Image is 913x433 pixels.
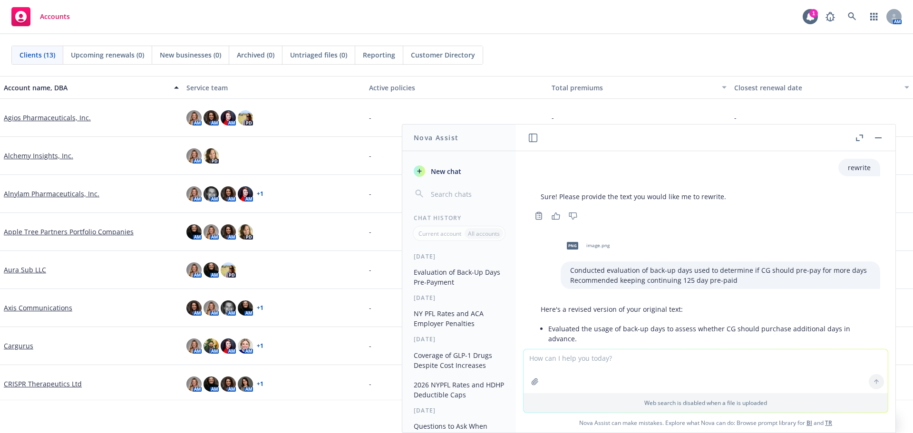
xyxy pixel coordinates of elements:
[204,300,219,316] img: photo
[204,186,219,202] img: photo
[221,338,236,354] img: photo
[520,413,892,433] span: Nova Assist can make mistakes. Explore what Nova can do: Browse prompt library for and
[570,265,871,285] p: Conducted evaluation of back-up days used to determine if CG should pre-pay for more days Recomme...
[204,148,219,164] img: photo
[257,343,263,349] a: + 1
[186,376,202,392] img: photo
[418,230,461,238] p: Current account
[237,50,274,60] span: Archived (0)
[561,234,612,258] div: pngimage.png
[221,186,236,202] img: photo
[548,76,730,99] button: Total premiums
[806,419,812,427] a: BI
[369,379,371,389] span: -
[734,113,737,123] span: -
[290,50,347,60] span: Untriaged files (0)
[204,262,219,278] img: photo
[369,189,371,199] span: -
[402,294,516,302] div: [DATE]
[4,227,134,237] a: Apple Tree Partners Portfolio Companies
[160,50,221,60] span: New businesses (0)
[221,262,236,278] img: photo
[534,212,543,220] svg: Copy to clipboard
[4,379,82,389] a: CRISPR Therapeutics Ltd
[4,189,99,199] a: Alnylam Pharmaceuticals, Inc.
[204,110,219,125] img: photo
[4,303,72,313] a: Axis Communications
[238,376,253,392] img: photo
[221,300,236,316] img: photo
[238,186,253,202] img: photo
[186,186,202,202] img: photo
[848,163,871,173] p: rewrite
[410,377,508,403] button: 2026 NYPFL Rates and HDHP Deductible Caps
[410,163,508,180] button: New chat
[369,227,371,237] span: -
[183,76,365,99] button: Service team
[4,151,73,161] a: Alchemy Insights, Inc.
[257,191,263,197] a: + 1
[4,113,91,123] a: Agios Pharmaceuticals, Inc.
[257,305,263,311] a: + 1
[221,110,236,125] img: photo
[369,151,371,161] span: -
[186,300,202,316] img: photo
[4,341,33,351] a: Cargurus
[552,83,716,93] div: Total premiums
[186,148,202,164] img: photo
[402,252,516,260] div: [DATE]
[221,224,236,240] img: photo
[410,347,508,373] button: Coverage of GLP-1 Drugs Despite Cost Increases
[552,113,554,123] span: -
[541,304,871,314] p: Here's a revised version of your original text:
[864,7,884,26] a: Switch app
[821,7,840,26] a: Report a Bug
[4,265,46,275] a: Aura Sub LLC
[565,209,581,222] button: Thumbs down
[369,113,371,123] span: -
[221,376,236,392] img: photo
[843,7,862,26] a: Search
[71,50,144,60] span: Upcoming renewals (0)
[369,303,371,313] span: -
[369,83,544,93] div: Active policies
[186,83,361,93] div: Service team
[238,224,253,240] img: photo
[238,110,253,125] img: photo
[529,399,882,407] p: Web search is disabled when a file is uploaded
[541,192,726,202] p: Sure! Please provide the text you would like me to rewrite.
[411,50,475,60] span: Customer Directory
[468,230,500,238] p: All accounts
[186,338,202,354] img: photo
[257,381,263,387] a: + 1
[402,406,516,414] div: [DATE]
[809,9,818,18] div: 1
[19,50,55,60] span: Clients (13)
[8,3,74,30] a: Accounts
[238,338,253,354] img: photo
[4,83,168,93] div: Account name, DBA
[204,376,219,392] img: photo
[402,214,516,222] div: Chat History
[363,50,395,60] span: Reporting
[204,338,219,354] img: photo
[734,83,899,93] div: Closest renewal date
[410,306,508,331] button: NY PFL Rates and ACA Employer Penalties
[365,76,548,99] button: Active policies
[369,341,371,351] span: -
[730,76,913,99] button: Closest renewal date
[414,133,458,143] h1: Nova Assist
[186,224,202,240] img: photo
[567,242,578,249] span: png
[40,13,70,20] span: Accounts
[369,265,371,275] span: -
[410,264,508,290] button: Evaluation of Back-Up Days Pre-Payment
[204,224,219,240] img: photo
[429,187,505,201] input: Search chats
[586,242,610,249] span: image.png
[238,300,253,316] img: photo
[186,110,202,125] img: photo
[402,335,516,343] div: [DATE]
[548,322,871,346] li: Evaluated the usage of back-up days to assess whether CG should purchase additional days in advance.
[825,419,832,427] a: TR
